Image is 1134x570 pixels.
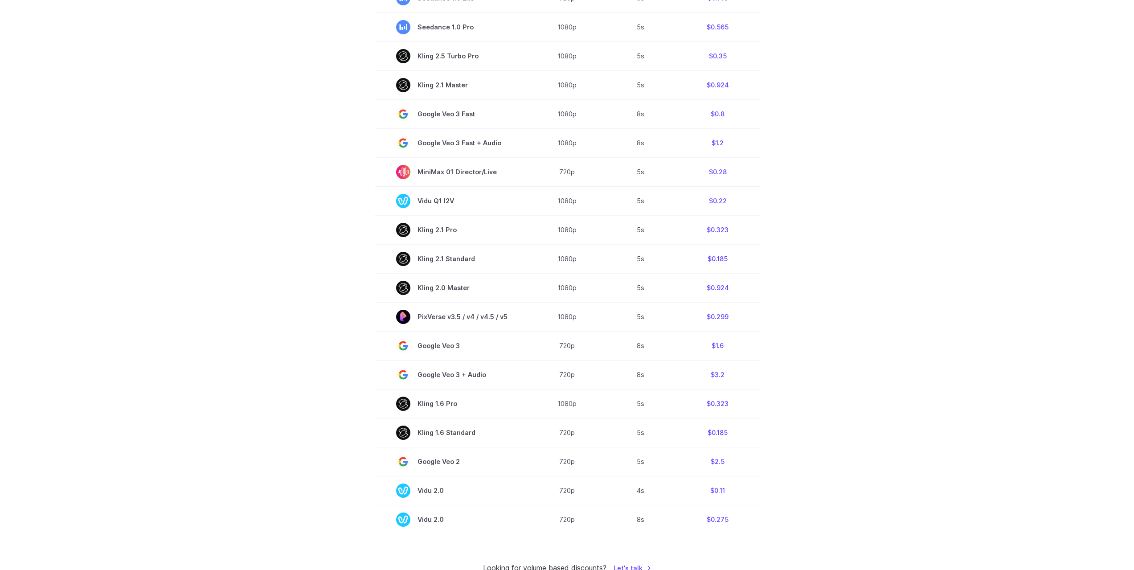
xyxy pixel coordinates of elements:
td: $0.565 [676,12,760,41]
td: 5s [606,41,676,70]
td: 5s [606,70,676,99]
td: $1.6 [676,331,760,360]
td: 5s [606,389,676,418]
span: Vidu 2.0 [396,513,508,527]
td: $0.323 [676,215,760,244]
td: 5s [606,12,676,41]
td: $0.924 [676,70,760,99]
td: 5s [606,157,676,186]
td: $0.22 [676,186,760,215]
span: Kling 2.1 Master [396,78,508,92]
span: Google Veo 3 + Audio [396,368,508,382]
td: 5s [606,418,676,447]
td: 1080p [529,70,606,99]
span: Kling 2.1 Standard [396,252,508,266]
td: 8s [606,99,676,128]
td: $0.323 [676,389,760,418]
td: 1080p [529,41,606,70]
td: $3.2 [676,360,760,389]
td: 1080p [529,128,606,157]
td: 4s [606,476,676,505]
td: 720p [529,360,606,389]
td: 5s [606,215,676,244]
td: 720p [529,447,606,476]
td: 5s [606,302,676,331]
span: Google Veo 3 [396,339,508,353]
td: $0.185 [676,418,760,447]
td: $0.11 [676,476,760,505]
span: Google Veo 3 Fast + Audio [396,136,508,150]
span: Kling 2.5 Turbo Pro [396,49,508,63]
span: Seedance 1.0 Pro [396,20,508,34]
td: 5s [606,273,676,302]
td: 8s [606,505,676,534]
td: 5s [606,186,676,215]
span: Vidu Q1 I2V [396,194,508,208]
td: 1080p [529,273,606,302]
td: 1080p [529,99,606,128]
td: $2.5 [676,447,760,476]
td: $1.2 [676,128,760,157]
td: 1080p [529,215,606,244]
td: 8s [606,128,676,157]
td: 1080p [529,389,606,418]
td: 1080p [529,12,606,41]
td: 1080p [529,186,606,215]
span: MiniMax 01 Director/Live [396,165,508,179]
span: Kling 2.1 Pro [396,223,508,237]
td: 720p [529,476,606,505]
td: 720p [529,418,606,447]
span: Vidu 2.0 [396,484,508,498]
td: $0.924 [676,273,760,302]
span: PixVerse v3.5 / v4 / v4.5 / v5 [396,310,508,324]
td: 720p [529,157,606,186]
td: 8s [606,331,676,360]
td: 1080p [529,244,606,273]
td: 1080p [529,302,606,331]
td: 720p [529,331,606,360]
td: $0.28 [676,157,760,186]
td: $0.299 [676,302,760,331]
td: $0.8 [676,99,760,128]
td: 8s [606,360,676,389]
td: $0.275 [676,505,760,534]
td: 720p [529,505,606,534]
td: $0.35 [676,41,760,70]
td: 5s [606,244,676,273]
span: Google Veo 2 [396,455,508,469]
td: 5s [606,447,676,476]
span: Kling 1.6 Pro [396,397,508,411]
td: $0.185 [676,244,760,273]
span: Kling 2.0 Master [396,281,508,295]
span: Kling 1.6 Standard [396,426,508,440]
span: Google Veo 3 Fast [396,107,508,121]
